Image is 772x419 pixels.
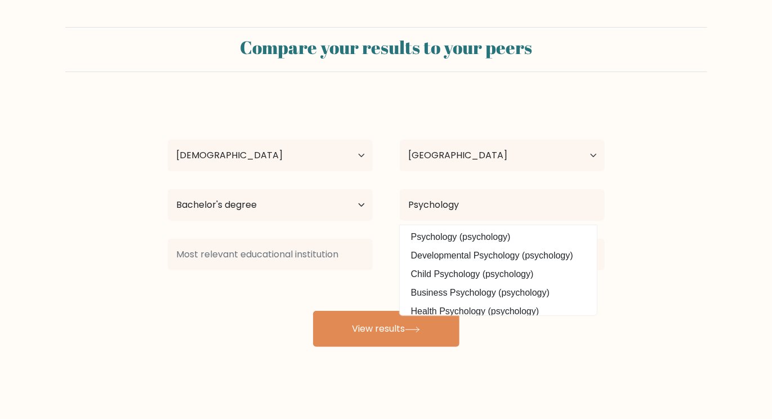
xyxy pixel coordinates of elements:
[403,228,594,246] option: Psychology (psychology)
[403,265,594,283] option: Child Psychology (psychology)
[72,37,700,58] h2: Compare your results to your peers
[403,284,594,302] option: Business Psychology (psychology)
[400,189,605,221] input: What did you study?
[403,302,594,320] option: Health Psychology (psychology)
[403,247,594,265] option: Developmental Psychology (psychology)
[313,311,459,347] button: View results
[168,239,373,270] input: Most relevant educational institution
